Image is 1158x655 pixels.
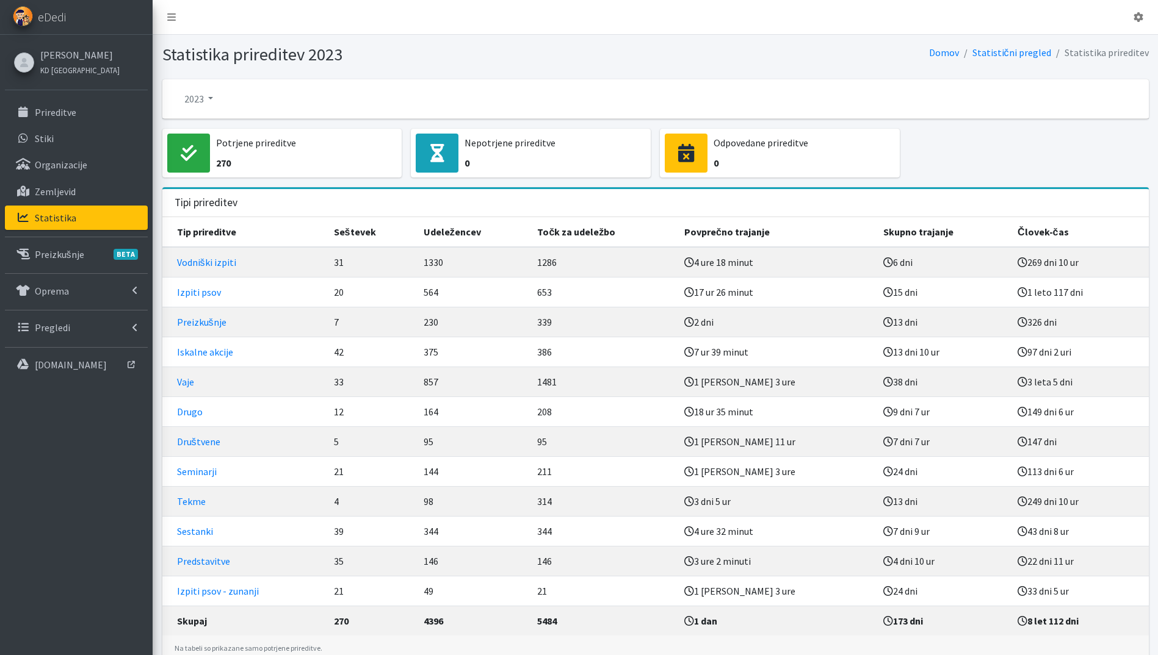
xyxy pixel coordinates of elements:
[416,396,530,426] td: 164
[530,576,676,606] td: 21
[162,44,651,65] h1: Statistika prireditev 2023
[416,426,530,456] td: 95
[177,465,217,478] a: Seminarji
[1010,606,1148,635] td: 8 let 112 dni
[5,126,148,151] a: Stiki
[327,307,416,337] td: 7
[35,212,76,224] p: Statistika
[177,525,213,537] a: Sestanki
[5,315,148,340] a: Pregledi
[177,376,194,388] a: Vaje
[876,426,1010,456] td: 7 dni 7 ur
[416,486,530,516] td: 98
[677,576,876,606] td: 1 [PERSON_NAME] 3 ure
[530,606,676,635] td: 5484
[677,606,876,635] td: 1 dan
[327,456,416,486] td: 21
[714,134,889,152] span: Odpovedane prireditve
[677,426,876,456] td: 1 [PERSON_NAME] 11 ur
[416,546,530,576] td: 146
[530,217,676,247] th: Točk za udeležbo
[972,46,1051,59] a: Statistični pregled
[416,307,530,337] td: 230
[177,495,206,507] a: Tekme
[876,307,1010,337] td: 13 dni
[216,134,391,152] span: Potrjene prireditve
[35,185,76,198] p: Zemljevid
[677,367,876,396] td: 1 [PERSON_NAME] 3 ure
[1010,367,1148,396] td: 3 leta 5 dni
[1051,44,1149,62] li: Statistika prireditev
[677,486,876,516] td: 3 dni 5 ur
[876,576,1010,606] td: 24 dni
[876,247,1010,277] td: 6 dni
[327,337,416,367] td: 42
[35,285,69,297] p: Oprema
[530,396,676,426] td: 208
[876,396,1010,426] td: 9 dni 7 ur
[35,132,54,145] p: Stiki
[416,337,530,367] td: 375
[876,546,1010,576] td: 4 dni 10 ur
[5,242,148,267] a: PreizkušnjeBETA
[876,606,1010,635] td: 173 dni
[327,247,416,277] td: 31
[530,456,676,486] td: 211
[327,546,416,576] td: 35
[177,316,226,328] a: Preizkušnje
[677,546,876,576] td: 3 ure 2 minuti
[416,367,530,396] td: 857
[876,367,1010,396] td: 38 dni
[876,516,1010,546] td: 7 dni 9 ur
[677,217,876,247] th: Povprečno trajanje
[177,585,259,597] a: Izpiti psov - zunanji
[677,277,876,307] td: 17 ur 26 minut
[177,286,221,298] a: Izpiti psov
[327,606,416,635] td: 270
[175,87,223,111] a: 2023
[35,106,76,118] p: Prireditve
[876,337,1010,367] td: 13 dni 10 ur
[465,134,640,152] span: Nepotrjene prireditve
[677,247,876,277] td: 4 ure 18 minut
[13,6,33,26] img: eDedi
[35,359,107,371] p: [DOMAIN_NAME]
[177,256,236,268] a: Vodniški izpiti
[416,217,530,247] th: Udeležencev
[929,46,959,59] a: Domov
[175,196,237,209] h3: Tipi prireditev
[177,346,233,358] a: Iskalne akcije
[5,152,148,177] a: Organizacije
[5,279,148,303] a: Oprema
[677,456,876,486] td: 1 [PERSON_NAME] 3 ure
[530,367,676,396] td: 1481
[40,62,120,77] a: KD [GEOGRAPHIC_DATA]
[327,396,416,426] td: 12
[35,159,87,171] p: Organizacije
[114,249,138,260] span: BETA
[1010,247,1148,277] td: 269 dni 10 ur
[530,426,676,456] td: 95
[416,277,530,307] td: 564
[530,307,676,337] td: 339
[1010,337,1148,367] td: 97 dni 2 uri
[1010,396,1148,426] td: 149 dni 6 ur
[35,248,84,260] p: Preizkušnje
[465,154,640,172] span: 0
[416,576,530,606] td: 49
[327,217,416,247] th: Seštevek
[177,555,230,567] a: Predstavitve
[1010,516,1148,546] td: 43 dni 8 ur
[1010,576,1148,606] td: 33 dni 5 ur
[40,65,120,75] small: KD [GEOGRAPHIC_DATA]
[1010,486,1148,516] td: 249 dni 10 ur
[40,48,120,62] a: [PERSON_NAME]
[416,247,530,277] td: 1330
[216,154,391,172] span: 270
[876,456,1010,486] td: 24 dni
[1010,277,1148,307] td: 1 leto 117 dni
[876,486,1010,516] td: 13 dni
[327,576,416,606] td: 21
[1010,426,1148,456] td: 147 dni
[5,179,148,204] a: Zemljevid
